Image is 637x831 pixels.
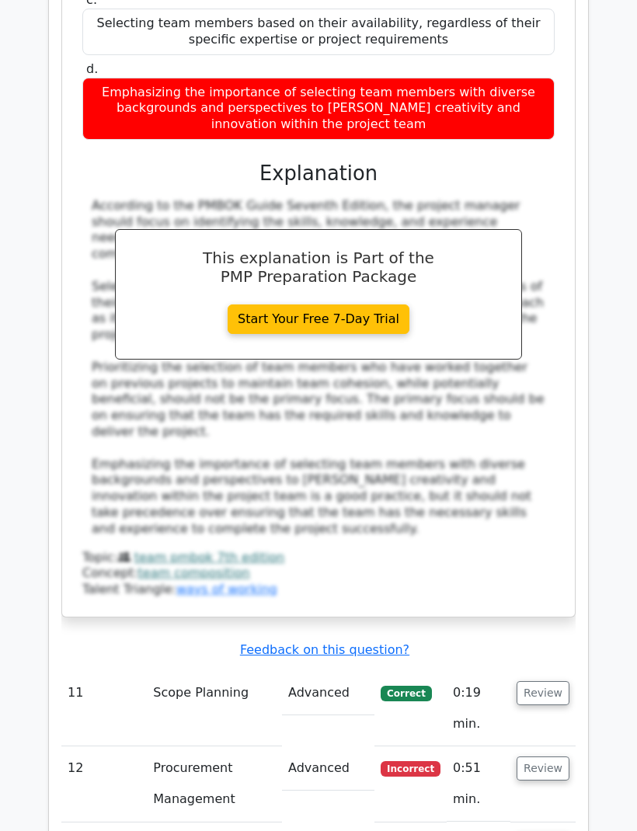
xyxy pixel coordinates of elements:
span: Correct [381,686,431,701]
a: team composition [138,565,250,580]
td: 11 [61,671,147,746]
div: Topic: [82,550,555,566]
td: 0:19 min. [447,671,510,746]
h3: Explanation [92,162,545,186]
td: Advanced [282,746,374,791]
td: Advanced [282,671,374,715]
td: 12 [61,746,147,822]
button: Review [517,756,569,781]
div: Concept: [82,565,555,582]
span: d. [86,61,98,76]
td: 0:51 min. [447,746,510,822]
td: Procurement Management [147,746,282,822]
div: Talent Triangle: [82,550,555,598]
a: Feedback on this question? [240,642,409,657]
button: Review [517,681,569,705]
td: Scope Planning [147,671,282,746]
span: Incorrect [381,761,440,777]
div: According to the PMBOK Guide Seventh Edition, the project manager should focus on identifying the... [92,198,545,537]
a: ways of working [176,582,277,596]
div: Emphasizing the importance of selecting team members with diverse backgrounds and perspectives to... [82,78,555,140]
div: Selecting team members based on their availability, regardless of their specific expertise or pro... [82,9,555,55]
a: team pmbok 7th edition [134,550,284,565]
a: Start Your Free 7-Day Trial [228,304,409,334]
